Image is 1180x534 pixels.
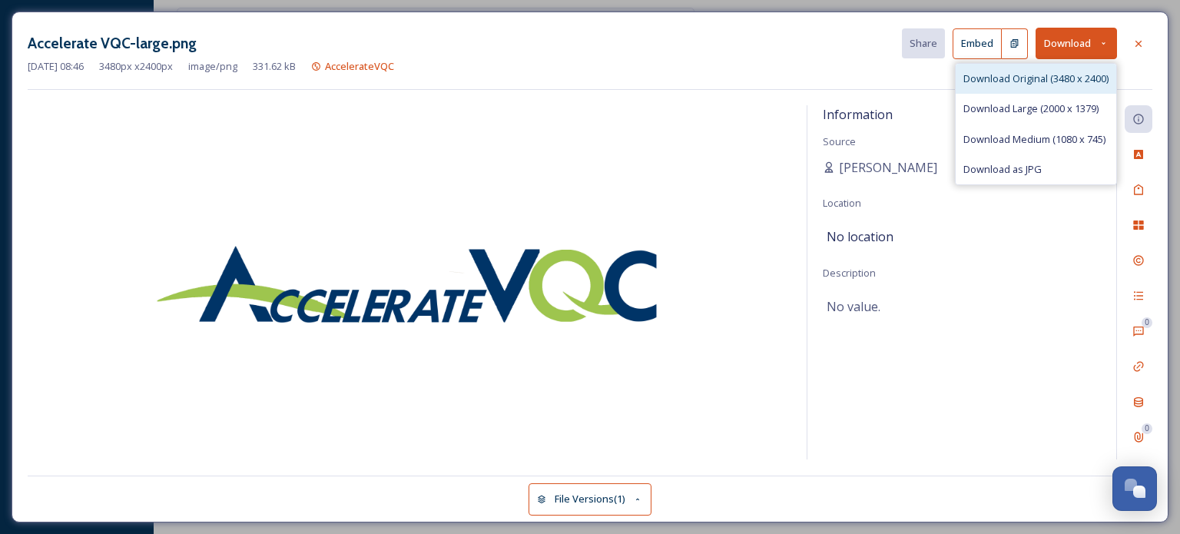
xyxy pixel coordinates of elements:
[827,227,893,246] span: No location
[839,158,937,177] span: [PERSON_NAME]
[28,59,84,74] span: [DATE] 08:46
[28,109,791,463] img: Accelerate%20VQC-large.png
[963,101,1099,116] span: Download Large (2000 x 1379)
[188,59,237,74] span: image/png
[953,28,1002,59] button: Embed
[325,59,394,73] span: AccelerateVQC
[963,132,1105,147] span: Download Medium (1080 x 745)
[823,106,893,123] span: Information
[963,162,1042,177] span: Download as JPG
[529,483,651,515] button: File Versions(1)
[823,196,861,210] span: Location
[28,32,197,55] h3: Accelerate VQC-large.png
[99,59,173,74] span: 3480 px x 2400 px
[902,28,945,58] button: Share
[823,266,876,280] span: Description
[253,59,296,74] span: 331.62 kB
[1036,28,1117,59] button: Download
[1142,423,1152,434] div: 0
[1142,317,1152,328] div: 0
[1112,466,1157,511] button: Open Chat
[963,71,1109,86] span: Download Original (3480 x 2400)
[823,134,856,148] span: Source
[827,297,880,316] span: No value.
